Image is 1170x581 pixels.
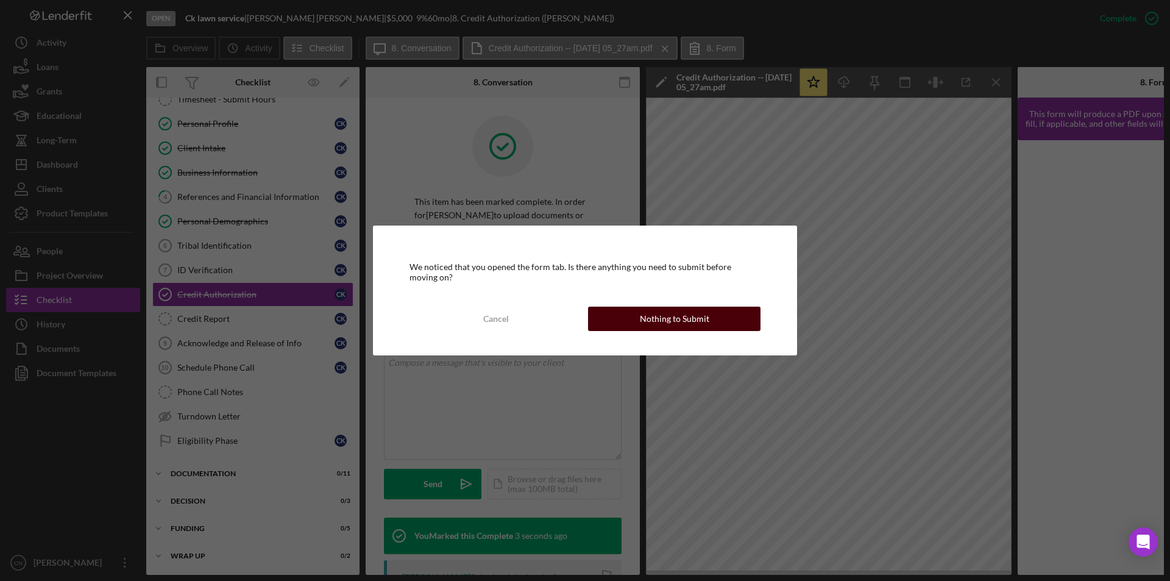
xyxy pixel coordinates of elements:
button: Cancel [409,307,582,331]
div: Nothing to Submit [640,307,709,331]
div: Open Intercom Messenger [1129,527,1158,557]
div: We noticed that you opened the form tab. Is there anything you need to submit before moving on? [409,262,760,282]
button: Nothing to Submit [588,307,760,331]
div: Cancel [483,307,509,331]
